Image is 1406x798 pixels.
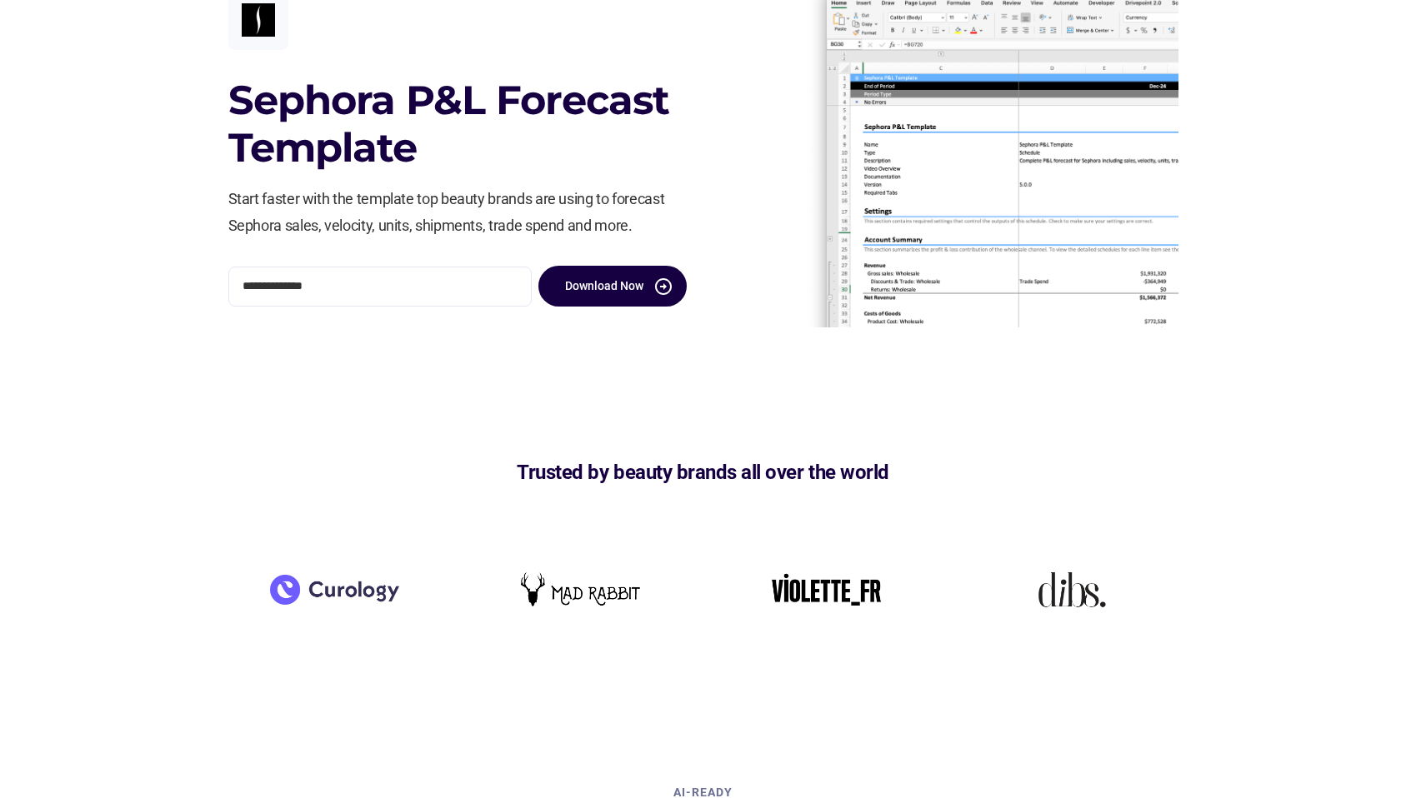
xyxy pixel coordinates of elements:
[228,266,687,307] form: Email Form
[538,266,687,307] a: Download Now
[228,77,687,172] h3: Sephora P&L Forecast Template
[228,186,687,239] p: Start faster with the template top beauty brands are using to forecast Sephora sales, velocity, u...
[565,276,643,297] div: Download Now
[517,457,888,487] h6: Trusted by beauty brands all over the world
